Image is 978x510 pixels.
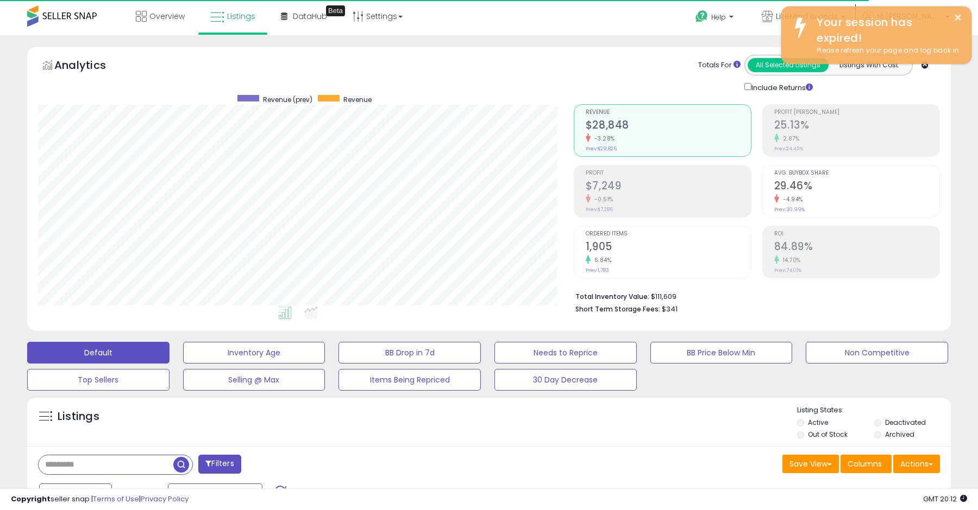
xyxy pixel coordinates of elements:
[774,180,939,194] h2: 29.46%
[848,458,882,469] span: Columns
[586,231,751,237] span: Ordered Items
[806,342,948,364] button: Non Competitive
[774,206,805,213] small: Prev: 30.99%
[782,455,839,473] button: Save View
[774,110,939,116] span: Profit [PERSON_NAME]
[774,231,939,237] span: ROI
[326,5,345,16] div: Tooltip anchor
[586,267,609,273] small: Prev: 1,783
[27,342,170,364] button: Default
[687,2,744,35] a: Help
[338,369,481,391] button: Items Being Repriced
[293,11,327,22] span: DataHub
[779,195,803,203] small: -4.94%
[954,11,962,24] button: ×
[841,455,892,473] button: Columns
[748,58,829,72] button: All Selected Listings
[736,81,826,93] div: Include Returns
[808,430,848,439] label: Out of Stock
[808,418,828,427] label: Active
[586,180,751,194] h2: $7,249
[343,95,372,104] span: Revenue
[575,292,649,301] b: Total Inventory Value:
[54,58,127,75] h5: Analytics
[591,256,612,264] small: 6.84%
[650,342,793,364] button: BB Price Below Min
[586,119,751,133] h2: $28,848
[591,195,613,203] small: -0.51%
[779,256,801,264] small: 14.70%
[797,405,950,416] p: Listing States:
[808,15,963,46] div: Your session has expired!
[198,455,241,474] button: Filters
[774,170,939,176] span: Avg. Buybox Share
[93,494,139,504] a: Terms of Use
[263,95,312,104] span: Revenue (prev)
[586,206,613,213] small: Prev: $7,286
[828,58,909,72] button: Listings With Cost
[338,342,481,364] button: BB Drop in 7d
[586,240,751,255] h2: 1,905
[586,145,617,152] small: Prev: $29,826
[11,494,51,504] strong: Copyright
[183,369,325,391] button: Selling @ Max
[27,369,170,391] button: Top Sellers
[885,430,914,439] label: Archived
[586,110,751,116] span: Revenue
[695,10,709,23] i: Get Help
[662,304,678,314] span: $341
[711,12,726,22] span: Help
[586,170,751,176] span: Profit
[183,342,325,364] button: Inventory Age
[923,494,967,504] span: 2025-09-17 20:12 GMT
[885,418,926,427] label: Deactivated
[893,455,940,473] button: Actions
[227,11,255,22] span: Listings
[149,11,185,22] span: Overview
[575,304,660,314] b: Short Term Storage Fees:
[774,119,939,133] h2: 25.13%
[11,494,189,505] div: seller snap | |
[58,409,99,424] h5: Listings
[575,289,932,302] li: $111,609
[494,342,637,364] button: Needs to Reprice
[774,145,803,152] small: Prev: 24.43%
[494,369,637,391] button: 30 Day Decrease
[779,135,800,143] small: 2.87%
[141,494,189,504] a: Privacy Policy
[591,135,615,143] small: -3.28%
[776,11,838,22] span: LikeMind Brands
[774,240,939,255] h2: 84.89%
[698,60,741,71] div: Totals For
[808,46,963,56] div: Please refresh your page and log back in
[774,267,801,273] small: Prev: 74.01%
